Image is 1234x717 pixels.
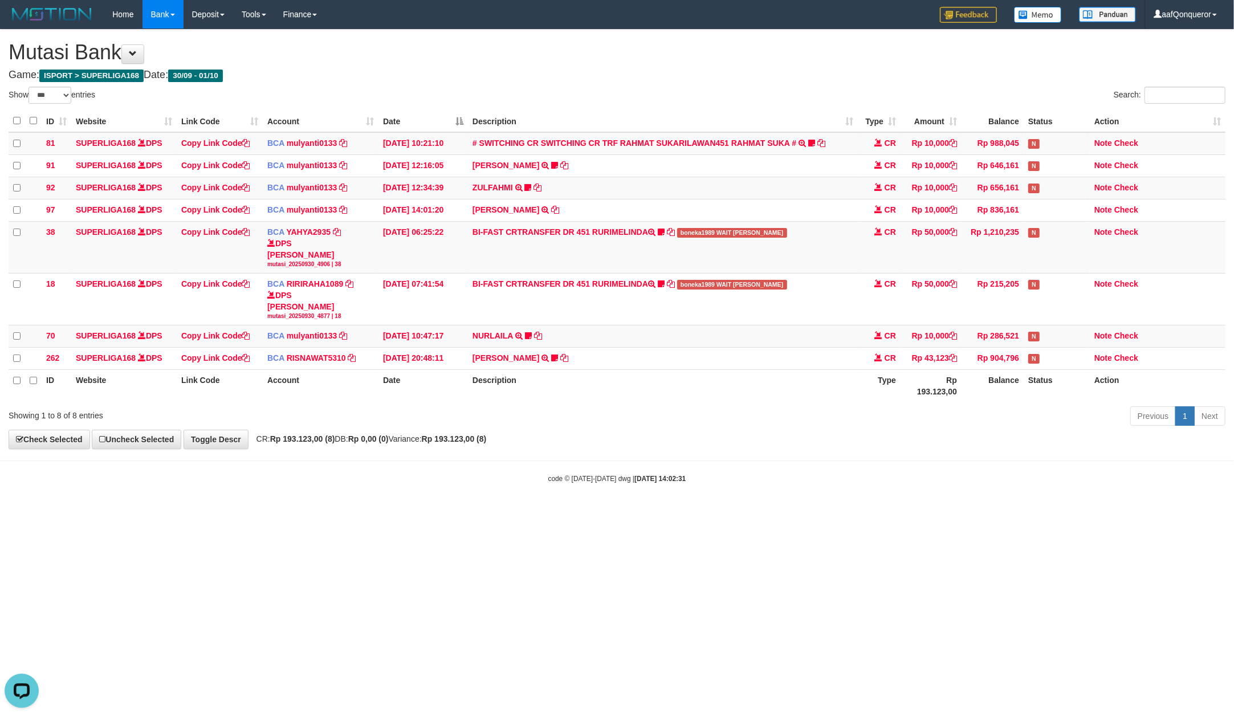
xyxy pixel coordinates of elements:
th: Action: activate to sort column ascending [1090,110,1225,132]
a: Copy Rp 43,123 to clipboard [949,353,957,362]
span: CR [885,279,896,288]
span: CR [885,138,896,148]
a: mulyanti0133 [287,205,337,214]
a: Copy Link Code [181,205,250,214]
td: Rp 43,123 [901,348,962,370]
a: NURLAILA [473,331,513,340]
td: [DATE] 12:34:39 [378,177,468,199]
td: DPS [71,274,177,325]
span: 18 [46,279,55,288]
strong: Rp 193.123,00 (8) [422,434,487,443]
span: Has Note [1028,139,1040,149]
span: CR [885,353,896,362]
span: CR [885,331,896,340]
td: Rp 50,000 [901,221,962,273]
a: Copy mulyanti0133 to clipboard [339,161,347,170]
a: 1 [1175,406,1195,426]
span: 81 [46,138,55,148]
td: DPS [71,348,177,370]
a: Check [1114,353,1138,362]
a: Copy mulyanti0133 to clipboard [339,331,347,340]
a: Check [1114,279,1138,288]
td: DPS [71,132,177,155]
a: SUPERLIGA168 [76,227,136,237]
a: Previous [1130,406,1176,426]
td: Rp 988,045 [962,132,1024,155]
select: Showentries [28,87,71,104]
a: Copy YAHYA2935 to clipboard [333,227,341,237]
span: CR [885,161,896,170]
div: Showing 1 to 8 of 8 entries [9,405,506,421]
a: Note [1094,227,1112,237]
span: boneka1989 WAIT [PERSON_NAME] [677,280,787,290]
span: 97 [46,205,55,214]
div: DPS [PERSON_NAME] [267,238,374,268]
a: Check [1114,331,1138,340]
th: Account: activate to sort column ascending [263,110,378,132]
a: Copy NURLAILA to clipboard [534,331,542,340]
a: SUPERLIGA168 [76,353,136,362]
a: Copy ARIEF ROCHIM SYAMS to clipboard [551,205,559,214]
span: BCA [267,279,284,288]
span: Has Note [1028,354,1040,364]
a: [PERSON_NAME] [473,161,539,170]
a: mulyanti0133 [287,183,337,192]
a: RISNAWAT5310 [287,353,346,362]
a: Copy Rp 10,000 to clipboard [949,138,957,148]
a: Copy ZULFAHMI to clipboard [533,183,541,192]
span: CR [885,227,896,237]
a: Note [1094,353,1112,362]
h4: Game: Date: [9,70,1225,81]
a: # SWITCHING CR SWITCHING CR TRF RAHMAT SUKARILAWAN451 RAHMAT SUKA # [473,138,796,148]
span: BCA [267,353,284,362]
th: Status [1024,110,1090,132]
a: Check [1114,161,1138,170]
a: SUPERLIGA168 [76,205,136,214]
a: Copy Rp 10,000 to clipboard [949,183,957,192]
a: mulyanti0133 [287,138,337,148]
a: Copy RISNAWAT5310 to clipboard [348,353,356,362]
td: Rp 646,161 [962,154,1024,177]
a: Copy # SWITCHING CR SWITCHING CR TRF RAHMAT SUKARILAWAN451 RAHMAT SUKA # to clipboard [817,138,825,148]
img: MOTION_logo.png [9,6,95,23]
span: BCA [267,227,284,237]
td: DPS [71,325,177,348]
td: DPS [71,221,177,273]
a: Copy Link Code [181,227,250,237]
span: 38 [46,227,55,237]
a: Note [1094,138,1112,148]
a: Check [1114,183,1138,192]
th: Website: activate to sort column ascending [71,110,177,132]
td: Rp 10,000 [901,132,962,155]
th: Description: activate to sort column ascending [468,110,858,132]
td: BI-FAST CRTRANSFER DR 451 RURIMELINDA [468,274,858,325]
td: [DATE] 20:48:11 [378,348,468,370]
a: Copy Rp 50,000 to clipboard [949,279,957,288]
th: Description [468,370,858,402]
a: Note [1094,161,1112,170]
td: Rp 50,000 [901,274,962,325]
span: ISPORT > SUPERLIGA168 [39,70,144,82]
td: Rp 215,205 [962,274,1024,325]
td: [DATE] 07:41:54 [378,274,468,325]
th: Website [71,370,177,402]
a: Copy Link Code [181,183,250,192]
span: 30/09 - 01/10 [168,70,223,82]
a: Copy mulyanti0133 to clipboard [339,205,347,214]
span: 91 [46,161,55,170]
span: Has Note [1028,280,1040,290]
td: [DATE] 10:21:10 [378,132,468,155]
a: Check [1114,138,1138,148]
a: SUPERLIGA168 [76,331,136,340]
th: Type: activate to sort column ascending [858,110,901,132]
a: RIRIRAHA1089 [287,279,344,288]
label: Show entries [9,87,95,104]
a: mulyanti0133 [287,331,337,340]
a: Copy Rp 50,000 to clipboard [949,227,957,237]
span: BCA [267,183,284,192]
a: Copy BI-FAST CRTRANSFER DR 451 RURIMELINDA to clipboard [667,279,675,288]
span: BCA [267,331,284,340]
span: Has Note [1028,332,1040,341]
td: BI-FAST CRTRANSFER DR 451 RURIMELINDA [468,221,858,273]
span: CR: DB: Variance: [251,434,487,443]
